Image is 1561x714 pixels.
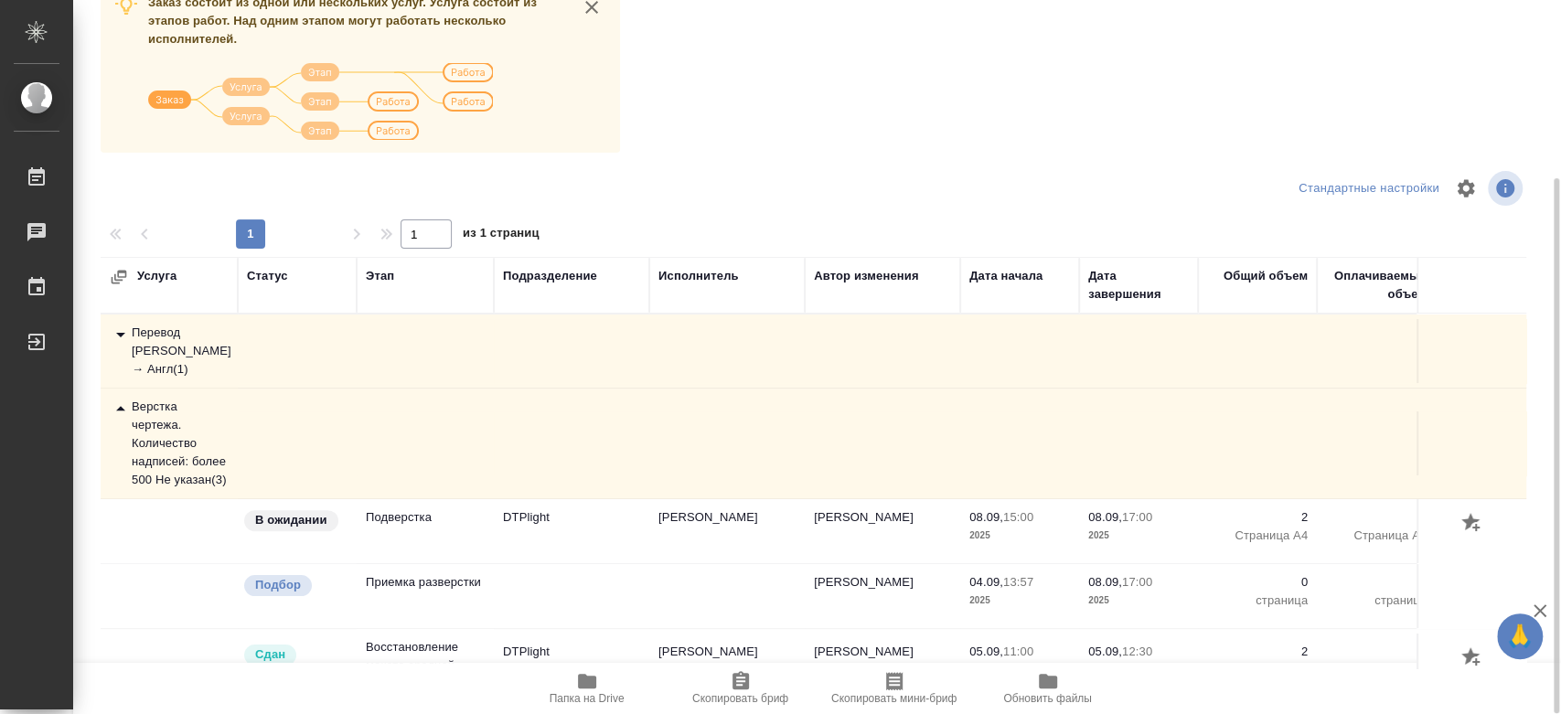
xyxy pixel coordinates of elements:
[110,267,293,286] div: Услуга
[494,499,649,563] td: DTPlight
[366,638,485,693] p: Восстановление макета средней сложнос...
[1326,267,1427,304] div: Оплачиваемый объем
[255,511,327,529] p: В ожидании
[658,267,739,285] div: Исполнитель
[1207,661,1308,679] p: Страница А4
[255,576,301,594] p: Подбор
[805,499,960,563] td: [PERSON_NAME]
[1504,617,1535,655] span: 🙏
[1207,573,1308,591] p: 0
[1122,645,1152,658] p: 12:30
[969,527,1070,545] p: 2025
[1326,573,1427,591] p: 0
[1457,643,1488,674] button: Добавить оценку
[971,663,1125,714] button: Обновить файлы
[818,663,971,714] button: Скопировать мини-бриф
[969,645,1003,658] p: 05.09,
[1088,510,1122,524] p: 08.09,
[463,222,540,249] span: из 1 страниц
[1088,591,1189,610] p: 2025
[1444,166,1488,210] span: Настроить таблицу
[1207,508,1308,527] p: 2
[110,268,128,286] button: Развернуть
[1003,645,1033,658] p: 11:00
[692,692,788,705] span: Скопировать бриф
[1207,591,1308,610] p: страница
[1326,527,1427,545] p: Страница А4
[366,508,485,527] p: Подверстка
[550,692,625,705] span: Папка на Drive
[494,634,649,698] td: DTPlight
[664,663,818,714] button: Скопировать бриф
[1088,645,1122,658] p: 05.09,
[1224,267,1308,285] div: Общий объем
[1488,171,1526,206] span: Посмотреть информацию
[1326,508,1427,527] p: 2
[1326,591,1427,610] p: страница
[1207,527,1308,545] p: Страница А4
[366,573,485,591] p: Приемка разверстки
[366,267,394,285] div: Этап
[510,663,664,714] button: Папка на Drive
[255,645,285,664] p: Сдан
[247,267,288,285] div: Статус
[1457,508,1488,539] button: Добавить оценку
[1088,661,1189,679] p: 2025
[1088,575,1122,589] p: 08.09,
[969,591,1070,610] p: 2025
[969,510,1003,524] p: 08.09,
[649,634,805,698] td: [PERSON_NAME]
[1294,175,1444,203] div: split button
[1003,510,1033,524] p: 15:00
[969,661,1070,679] p: 2025
[1497,613,1543,659] button: 🙏
[503,267,597,285] div: Подразделение
[805,634,960,698] td: [PERSON_NAME]
[1088,267,1189,304] div: Дата завершения
[1122,510,1152,524] p: 17:00
[814,267,918,285] div: Автор изменения
[1207,643,1308,661] p: 2
[649,499,805,563] td: [PERSON_NAME]
[969,267,1042,285] div: Дата начала
[831,692,957,705] span: Скопировать мини-бриф
[1326,643,1427,661] p: 2
[1326,661,1427,679] p: Страница А4
[805,564,960,628] td: [PERSON_NAME]
[1122,575,1152,589] p: 17:00
[1003,692,1092,705] span: Обновить файлы
[1003,575,1033,589] p: 13:57
[969,575,1003,589] p: 04.09,
[110,324,229,378] div: Перевод [PERSON_NAME] → Англ ( 1 )
[110,398,229,489] div: Верстка чертежа. Количество надписей: более 500 Не указан ( 3 )
[1088,527,1189,545] p: 2025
